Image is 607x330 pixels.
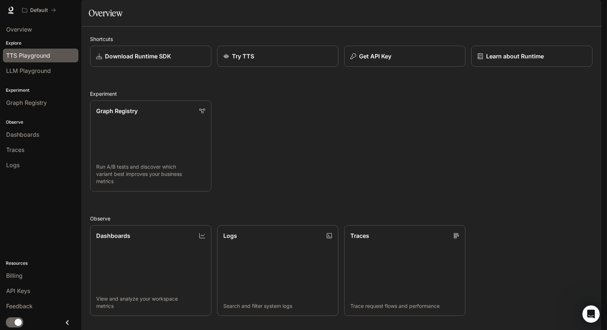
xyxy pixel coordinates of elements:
a: LogsSearch and filter system logs [217,225,338,316]
h2: Observe [90,215,592,222]
p: Learn about Runtime [486,52,544,61]
p: Try TTS [232,52,254,61]
p: Default [30,7,48,13]
p: Search and filter system logs [223,302,332,310]
p: Logs [223,231,237,240]
a: DashboardsView and analyze your workspace metrics [90,225,211,316]
h1: Overview [89,6,122,20]
p: Trace request flows and performance [350,302,459,310]
p: Get API Key [359,52,391,61]
p: View and analyze your workspace metrics [96,295,205,310]
p: Download Runtime SDK [105,52,171,61]
p: Traces [350,231,369,240]
h2: Experiment [90,90,592,98]
p: Graph Registry [96,107,138,115]
iframe: Intercom live chat [582,305,600,323]
a: Download Runtime SDK [90,46,211,67]
a: Learn about Runtime [471,46,592,67]
button: Get API Key [344,46,465,67]
a: Try TTS [217,46,338,67]
h2: Shortcuts [90,35,592,43]
button: All workspaces [19,3,59,17]
p: Run A/B tests and discover which variant best improves your business metrics [96,163,205,185]
a: Graph RegistryRun A/B tests and discover which variant best improves your business metrics [90,100,211,191]
a: TracesTrace request flows and performance [344,225,465,316]
p: Dashboards [96,231,130,240]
